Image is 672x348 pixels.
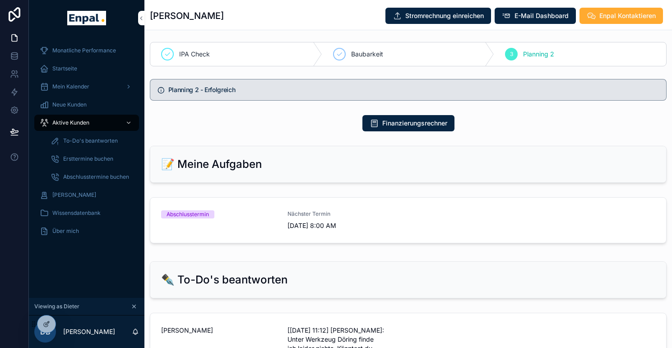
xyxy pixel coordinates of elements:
p: [PERSON_NAME] [63,327,115,336]
span: Planning 2 [523,50,554,59]
span: Monatliche Performance [52,47,116,54]
span: [PERSON_NAME] [161,326,277,335]
a: Ersttermine buchen [45,151,139,167]
button: Stromrechnung einreichen [385,8,491,24]
span: 3 [510,51,513,58]
a: Aktive Kunden [34,115,139,131]
h1: [PERSON_NAME] [150,9,224,22]
a: Monatliche Performance [34,42,139,59]
span: Wissensdatenbank [52,209,101,217]
a: To-Do's beantworten [45,133,139,149]
span: Abschlusstermine buchen [63,173,129,181]
img: App logo [67,11,106,25]
h2: 📝 Meine Aufgaben [161,157,262,172]
button: Enpal Kontaktieren [579,8,663,24]
span: Finanzierungsrechner [382,119,447,128]
a: Über mich [34,223,139,239]
span: Aktive Kunden [52,119,89,126]
a: Neue Kunden [34,97,139,113]
a: AbschlussterminNächster Termin[DATE] 8:00 AM [150,198,666,243]
span: Neue Kunden [52,101,87,108]
span: Stromrechnung einreichen [405,11,484,20]
span: Ersttermine buchen [63,155,113,162]
a: Wissensdatenbank [34,205,139,221]
div: Abschlusstermin [167,210,209,218]
span: E-Mail Dashboard [514,11,569,20]
h5: Planning 2 - Erfolgreich [168,87,659,93]
div: scrollable content [29,36,144,251]
a: Abschlusstermine buchen [45,169,139,185]
span: Über mich [52,227,79,235]
span: IPA Check [179,50,210,59]
a: Mein Kalender [34,79,139,95]
span: Enpal Kontaktieren [599,11,656,20]
span: Mein Kalender [52,83,89,90]
button: Finanzierungsrechner [362,115,454,131]
a: Startseite [34,60,139,77]
span: Nächster Termin [287,210,403,218]
span: Baubarkeit [351,50,383,59]
span: To-Do's beantworten [63,137,118,144]
span: [PERSON_NAME] [52,191,96,199]
h2: ✒️ To-Do's beantworten [161,273,287,287]
span: Startseite [52,65,77,72]
button: E-Mail Dashboard [495,8,576,24]
span: [DATE] 8:00 AM [287,221,403,230]
a: [PERSON_NAME] [34,187,139,203]
span: Viewing as Dieter [34,303,79,310]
